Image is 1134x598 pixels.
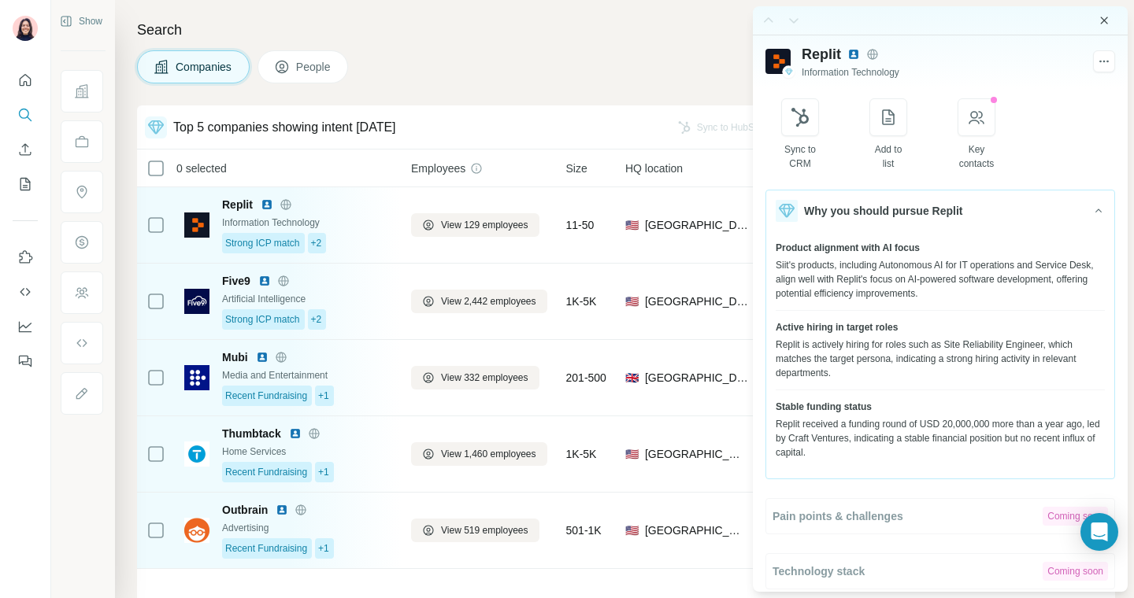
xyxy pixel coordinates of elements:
[625,370,639,386] span: 🇬🇧
[566,446,597,462] span: 1K-5K
[766,499,1114,533] button: Pain points & challengesComing soon
[766,554,1114,589] button: Technology stackComing soon
[776,258,1105,301] div: Siit's products, including Autonomous AI for IT operations and Service Desk, align well with Repl...
[225,541,307,556] span: Recent Fundraising
[222,273,250,289] span: Five9
[225,389,307,403] span: Recent Fundraising
[318,389,329,403] span: +1
[222,445,392,459] div: Home Services
[222,426,281,441] span: Thumbtack
[441,371,528,385] span: View 332 employees
[441,523,528,537] span: View 519 employees
[773,508,903,524] span: Pain points & challenges
[1043,562,1108,581] div: Coming soon
[13,66,38,94] button: Quick start
[802,65,1082,79] div: Information Technology
[184,365,209,390] img: Logo of Mubi
[625,446,639,462] span: 🇺🇸
[566,522,602,538] span: 501-1K
[222,521,392,535] div: Advertising
[566,293,597,309] span: 1K-5K
[225,312,300,327] span: Strong ICP match
[441,294,536,308] span: View 2,442 employees
[625,293,639,309] span: 🇺🇸
[13,243,38,271] button: Use Surfe on LinkedIn
[318,465,329,479] span: +1
[411,442,547,466] button: View 1,460 employees
[625,217,639,233] span: 🇺🇸
[765,49,791,74] img: Logo of Replit
[318,541,329,556] span: +1
[173,118,396,137] div: Top 5 companies showing intent [DATE]
[625,161,683,176] span: HQ location
[311,236,322,250] span: +2
[645,293,753,309] span: [GEOGRAPHIC_DATA], [US_STATE]
[958,142,995,171] div: Key contacts
[411,519,539,542] button: View 519 employees
[645,446,748,462] span: [GEOGRAPHIC_DATA], [US_STATE]
[289,427,302,440] img: LinkedIn logo
[222,368,392,382] div: Media and Entertainment
[184,289,209,314] img: Logo of Five9
[137,19,1115,41] h4: Search
[261,198,273,211] img: LinkedIn logo
[847,48,860,61] img: LinkedIn avatar
[625,522,639,538] span: 🇺🇸
[13,16,38,41] img: Avatar
[184,518,209,543] img: Logo of Outbrain
[782,142,819,171] div: Sync to CRM
[13,101,38,129] button: Search
[276,504,288,516] img: LinkedIn logo
[1080,513,1118,551] div: Open Intercom Messenger
[776,241,920,255] span: Product alignment with AI focus
[49,9,113,33] button: Show
[13,312,38,341] button: Dashboard
[645,522,748,538] span: [GEOGRAPHIC_DATA], [US_STATE]
[311,312,322,327] span: +2
[645,370,753,386] span: [GEOGRAPHIC_DATA], [GEOGRAPHIC_DATA]
[1043,507,1108,526] div: Coming soon
[222,349,248,365] span: Mubi
[13,347,38,375] button: Feedback
[225,465,307,479] span: Recent Fundraising
[222,292,392,306] div: Artificial Intelligence
[184,212,209,238] img: Logo of Replit
[566,217,595,233] span: 11-50
[222,502,268,518] span: Outbrain
[296,59,332,75] span: People
[566,370,606,386] span: 201-500
[804,203,962,219] span: Why you should pursue Replit
[176,59,233,75] span: Companies
[184,441,209,467] img: Logo of Thumbtack
[411,290,547,313] button: View 2,442 employees
[258,275,271,287] img: LinkedIn logo
[222,197,253,212] span: Replit
[411,213,539,237] button: View 129 employees
[802,43,841,65] span: Replit
[13,135,38,164] button: Enrich CSV
[776,417,1105,460] div: Replit received a funding round of USD 20,000,000 more than a year ago, led by Craft Ventures, in...
[176,161,227,176] span: 0 selected
[776,320,898,334] span: Active hiring in target roles
[225,236,300,250] span: Strong ICP match
[441,218,528,232] span: View 129 employees
[776,400,872,414] span: Stable funding status
[566,161,587,176] span: Size
[645,217,753,233] span: [GEOGRAPHIC_DATA]
[776,338,1105,380] div: Replit is actively hiring for roles such as Site Reliability Engineer, which matches the target p...
[411,161,465,176] span: Employees
[773,563,865,579] span: Technology stack
[870,142,907,171] div: Add to list
[256,351,269,364] img: LinkedIn logo
[13,278,38,306] button: Use Surfe API
[222,216,392,230] div: Information Technology
[1098,14,1110,27] button: Close side panel
[441,447,536,461] span: View 1,460 employees
[766,190,1114,231] button: Why you should pursue Replit
[13,170,38,198] button: My lists
[411,366,539,389] button: View 332 employees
